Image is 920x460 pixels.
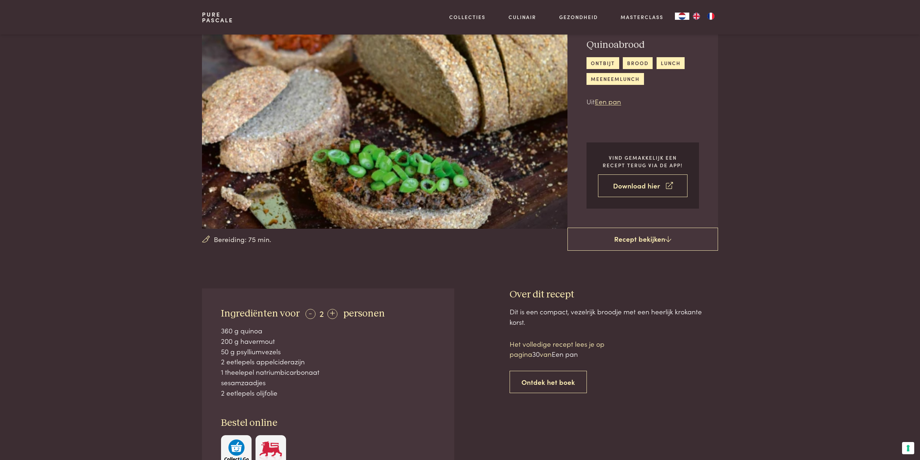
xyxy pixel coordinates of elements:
[621,13,663,21] a: Masterclass
[586,96,699,107] p: Uit
[586,39,699,51] h2: Quinoabrood
[675,13,689,20] div: Language
[586,73,644,85] a: meeneemlunch
[509,13,536,21] a: Culinair
[343,309,385,319] span: personen
[221,346,435,357] div: 50 g psylliumvezels
[319,307,324,319] span: 2
[689,13,718,20] ul: Language list
[510,371,587,393] a: Ontdek het boek
[221,336,435,346] div: 200 g havermout
[214,234,271,245] span: Bereiding: 75 min.
[675,13,718,20] aside: Language selected: Nederlands
[510,306,718,327] div: Dit is een compact, vezelrijk broodje met een heerlijk krokante korst.
[221,388,435,398] div: 2 eetlepels olijfolie
[598,154,687,169] p: Vind gemakkelijk een recept terug via de app!
[327,309,337,319] div: +
[221,367,435,377] div: 1 theelepel natriumbicarbonaat
[902,442,914,454] button: Uw voorkeuren voor toestemming voor trackingtechnologieën
[510,288,718,301] h3: Over dit recept
[689,13,704,20] a: EN
[532,349,540,359] span: 30
[675,13,689,20] a: NL
[704,13,718,20] a: FR
[221,377,435,388] div: sesamzaadjes
[657,57,685,69] a: lunch
[598,174,687,197] a: Download hier
[595,96,621,106] a: Een pan
[221,325,435,336] div: 360 g quinoa
[202,12,233,23] a: PurePascale
[510,339,632,359] p: Het volledige recept lees je op pagina van
[221,417,435,429] h3: Bestel online
[449,13,486,21] a: Collecties
[221,356,435,367] div: 2 eetlepels appelciderazijn
[305,309,316,319] div: -
[567,228,718,251] a: Recept bekijken
[586,57,619,69] a: ontbijt
[623,57,653,69] a: brood
[559,13,598,21] a: Gezondheid
[221,309,300,319] span: Ingrediënten voor
[552,349,578,359] span: Een pan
